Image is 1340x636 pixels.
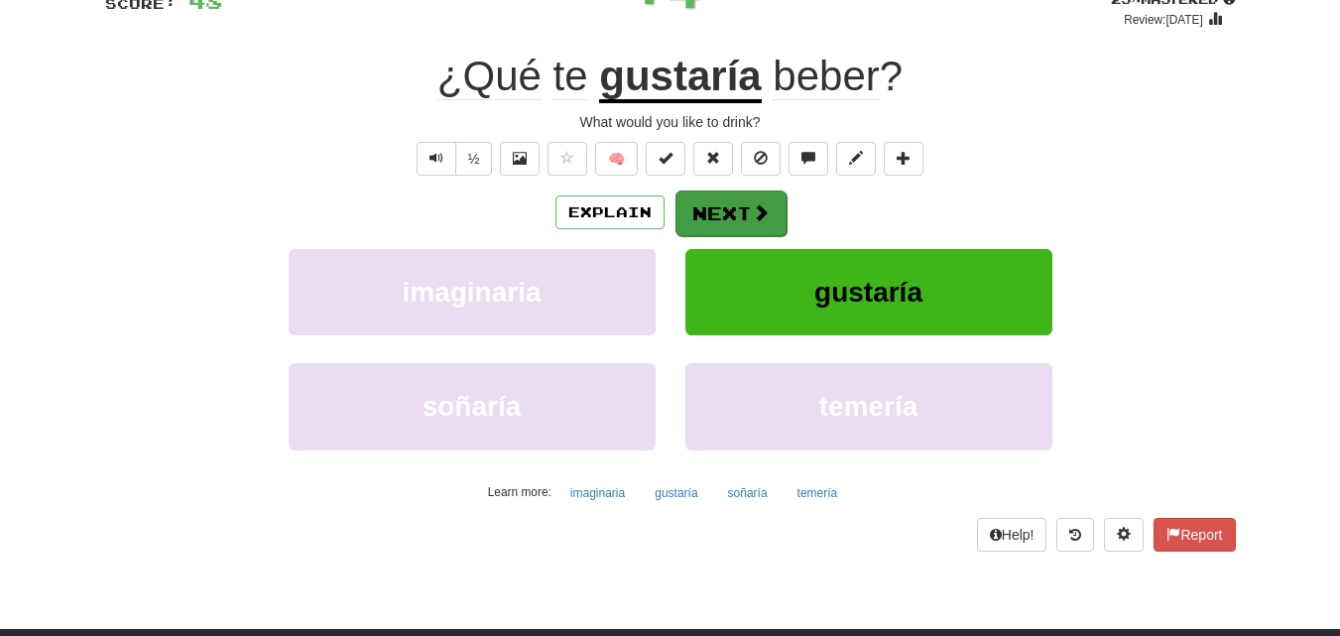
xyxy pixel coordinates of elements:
[819,391,918,422] span: temería
[488,485,551,499] small: Learn more:
[773,53,879,100] span: beber
[289,363,656,449] button: soñaría
[1154,518,1235,552] button: Report
[105,112,1236,132] div: What would you like to drink?
[595,142,638,176] button: 🧠
[789,142,828,176] button: Discuss sentence (alt+u)
[423,391,522,422] span: soñaría
[455,142,493,176] button: ½
[675,191,787,236] button: Next
[787,478,849,508] button: temería
[741,142,781,176] button: Ignore sentence (alt+i)
[814,277,922,308] span: gustaría
[762,53,903,100] span: ?
[836,142,876,176] button: Edit sentence (alt+d)
[685,363,1052,449] button: temería
[717,478,779,508] button: soñaría
[548,142,587,176] button: Favorite sentence (alt+f)
[559,478,636,508] button: imaginaria
[402,277,541,308] span: imaginaria
[417,142,456,176] button: Play sentence audio (ctl+space)
[644,478,708,508] button: gustaría
[289,249,656,335] button: imaginaria
[977,518,1047,552] button: Help!
[599,53,761,103] u: gustaría
[413,142,493,176] div: Text-to-speech controls
[1056,518,1094,552] button: Round history (alt+y)
[884,142,923,176] button: Add to collection (alt+a)
[685,249,1052,335] button: gustaría
[555,195,665,229] button: Explain
[437,53,542,100] span: ¿Qué
[553,53,588,100] span: te
[1124,13,1203,27] small: Review: [DATE]
[693,142,733,176] button: Reset to 0% Mastered (alt+r)
[646,142,685,176] button: Set this sentence to 100% Mastered (alt+m)
[500,142,540,176] button: Show image (alt+x)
